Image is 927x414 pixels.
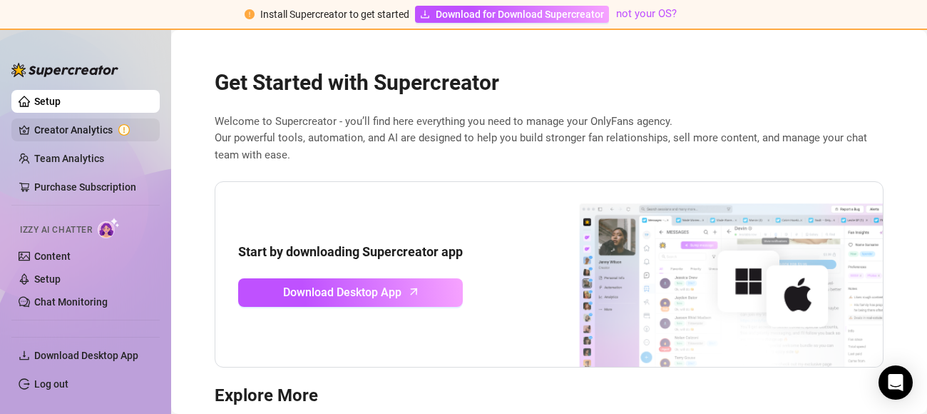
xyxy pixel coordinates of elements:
[98,218,120,238] img: AI Chatter
[34,176,148,198] a: Purchase Subscription
[34,96,61,107] a: Setup
[420,9,430,19] span: download
[215,385,884,408] h3: Explore More
[238,278,463,307] a: Download Desktop Apparrow-up
[215,113,884,164] span: Welcome to Supercreator - you’ll find here everything you need to manage your OnlyFans agency. Ou...
[34,251,71,262] a: Content
[238,244,463,259] strong: Start by downloading Supercreator app
[34,296,108,308] a: Chat Monitoring
[34,153,104,164] a: Team Analytics
[20,223,92,237] span: Izzy AI Chatter
[34,350,138,361] span: Download Desktop App
[245,9,255,19] span: exclamation-circle
[436,6,604,22] span: Download for Download Supercreator
[34,327,135,350] span: Automations
[215,69,884,96] h2: Get Started with Supercreator
[283,283,401,301] span: Download Desktop App
[526,182,883,368] img: download app
[19,350,30,361] span: download
[406,283,422,300] span: arrow-up
[415,6,609,23] a: Download for Download Supercreator
[11,63,118,77] img: logo-BBDzfeDw.svg
[34,378,68,390] a: Log out
[616,7,677,20] a: not your OS?
[879,365,913,400] div: Open Intercom Messenger
[34,273,61,285] a: Setup
[260,9,409,20] span: Install Supercreator to get started
[34,118,148,141] a: Creator Analytics exclamation-circle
